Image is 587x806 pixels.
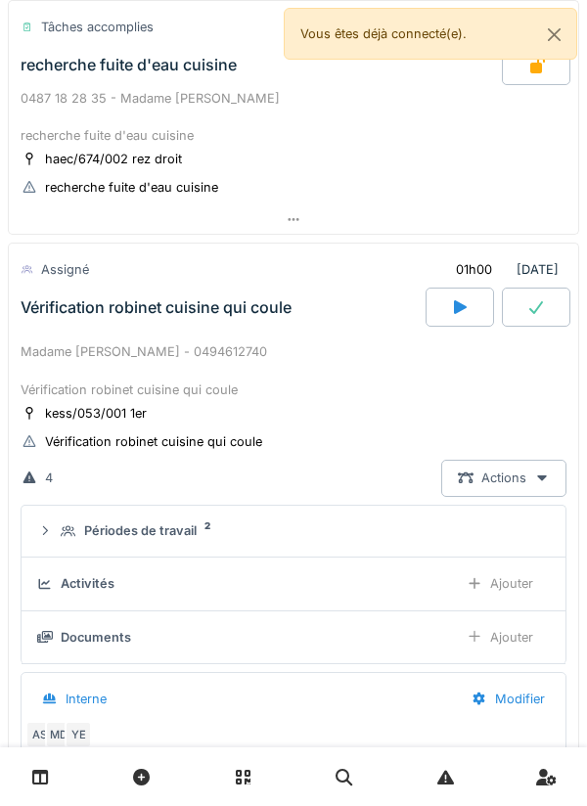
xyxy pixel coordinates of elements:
div: Madame [PERSON_NAME] - 0494612740 Vérification robinet cuisine qui coule [21,342,566,399]
div: [DATE] [439,251,566,288]
div: MD [45,721,72,748]
div: haec/674/002 rez droit [45,150,182,168]
div: Vérification robinet cuisine qui coule [45,432,262,451]
summary: ActivitésAjouter [29,565,558,602]
div: YE [65,721,92,748]
div: Actions [441,460,566,496]
div: recherche fuite d'eau cuisine [21,56,237,74]
div: Vous êtes déjà connecté(e). [284,8,577,60]
summary: Périodes de travail2 [29,514,558,550]
div: Périodes de travail [84,521,197,540]
div: 4 [45,469,53,487]
div: Interne [66,690,107,708]
div: Activités [61,574,114,593]
summary: DocumentsAjouter [29,619,558,655]
div: Vérification robinet cuisine qui coule [21,298,292,317]
div: Ajouter [450,565,550,602]
div: Modifier [455,681,562,717]
div: kess/053/001 1er [45,404,147,423]
div: AS [25,721,53,748]
div: recherche fuite d'eau cuisine [45,178,218,197]
div: Documents [61,628,131,647]
div: Assigné [41,260,89,279]
button: Close [532,9,576,61]
div: 0487 18 28 35 - Madame [PERSON_NAME] recherche fuite d'eau cuisine [21,89,566,146]
div: Ajouter [450,619,550,655]
div: 01h00 [456,260,492,279]
div: Tâches accomplies [41,18,154,36]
